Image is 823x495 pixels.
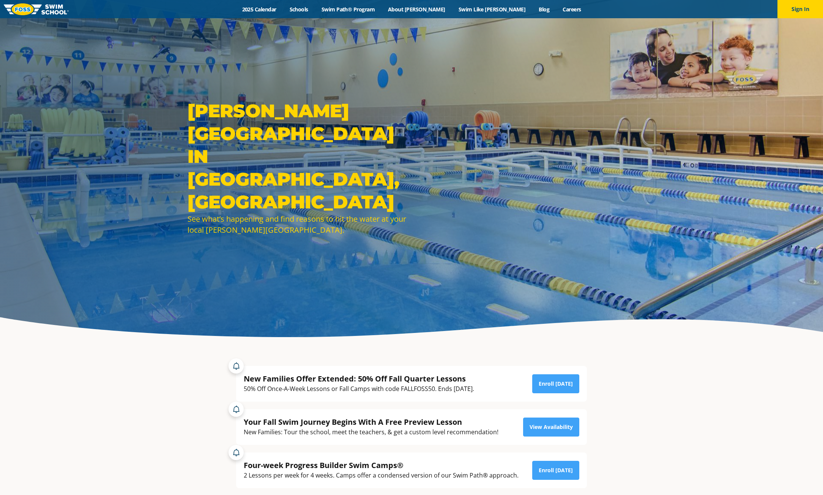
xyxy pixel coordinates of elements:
a: Schools [283,6,315,13]
div: 50% Off Once-A-Week Lessons or Fall Camps with code FALLFOSS50. Ends [DATE]. [244,384,474,394]
img: FOSS Swim School Logo [4,3,69,15]
a: Blog [532,6,556,13]
div: 2 Lessons per week for 4 weeks. Camps offer a condensed version of our Swim Path® approach. [244,470,519,481]
div: New Families Offer Extended: 50% Off Fall Quarter Lessons [244,374,474,384]
a: Enroll [DATE] [532,374,579,393]
a: About [PERSON_NAME] [382,6,452,13]
div: See what’s happening and find reasons to hit the water at your local [PERSON_NAME][GEOGRAPHIC_DATA]. [188,213,408,235]
a: View Availability [523,418,579,437]
a: Enroll [DATE] [532,461,579,480]
div: Four-week Progress Builder Swim Camps® [244,460,519,470]
a: 2025 Calendar [235,6,283,13]
a: Swim Like [PERSON_NAME] [452,6,532,13]
a: Careers [556,6,588,13]
div: New Families: Tour the school, meet the teachers, & get a custom level recommendation! [244,427,498,437]
a: Swim Path® Program [315,6,381,13]
h1: [PERSON_NAME][GEOGRAPHIC_DATA] in [GEOGRAPHIC_DATA], [GEOGRAPHIC_DATA] [188,99,408,213]
div: Your Fall Swim Journey Begins With A Free Preview Lesson [244,417,498,427]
